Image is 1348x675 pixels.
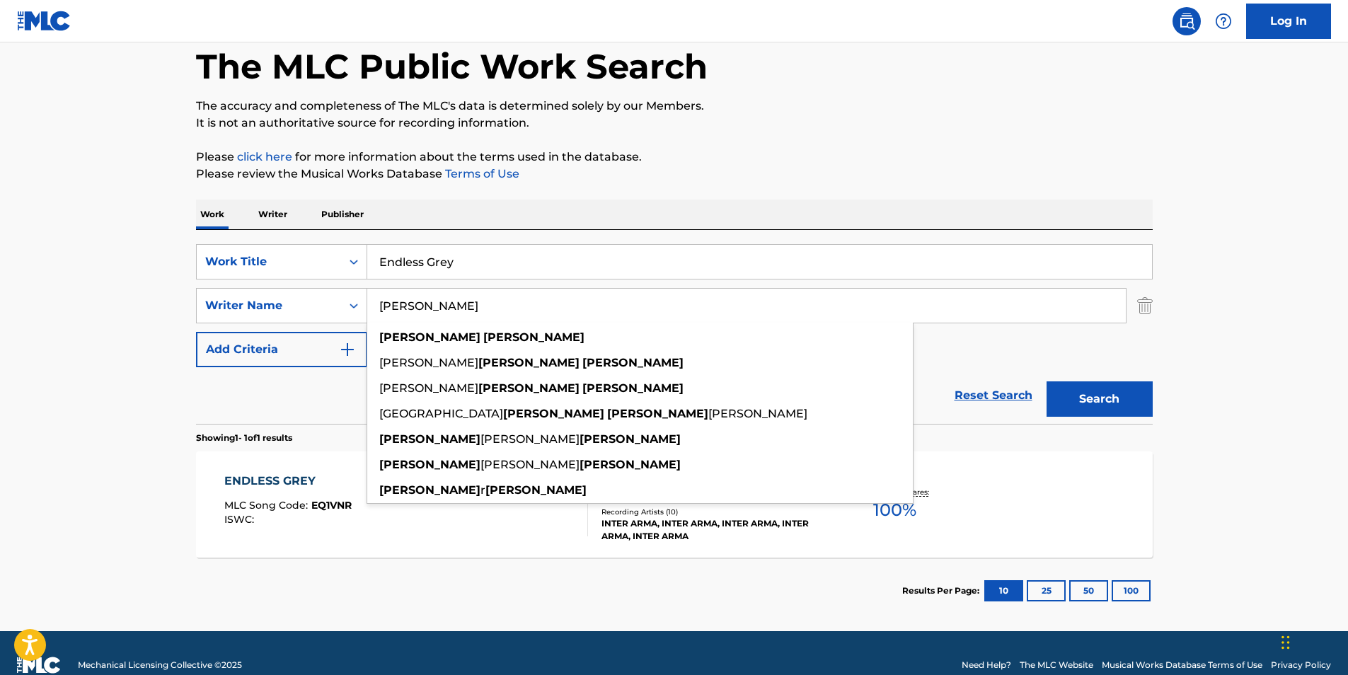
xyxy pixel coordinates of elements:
div: INTER ARMA, INTER ARMA, INTER ARMA, INTER ARMA, INTER ARMA [601,517,815,543]
strong: [PERSON_NAME] [607,407,708,420]
a: Terms of Use [442,167,519,180]
div: Writer Name [205,297,333,314]
span: [PERSON_NAME] [708,407,807,420]
strong: [PERSON_NAME] [379,483,480,497]
img: logo [17,657,61,674]
strong: [PERSON_NAME] [580,458,681,471]
button: Search [1047,381,1153,417]
div: Recording Artists ( 10 ) [601,507,815,517]
strong: [PERSON_NAME] [483,330,584,344]
strong: [PERSON_NAME] [582,356,684,369]
div: Help [1209,7,1238,35]
strong: [PERSON_NAME] [503,407,604,420]
button: 25 [1027,580,1066,601]
div: Drag [1281,621,1290,664]
span: [PERSON_NAME] [480,458,580,471]
strong: [PERSON_NAME] [478,356,580,369]
h1: The MLC Public Work Search [196,45,708,88]
span: r [480,483,485,497]
p: Showing 1 - 1 of 1 results [196,432,292,444]
span: MLC Song Code : [224,499,311,512]
button: Add Criteria [196,332,367,367]
a: Reset Search [947,380,1039,411]
a: ENDLESS GREYMLC Song Code:EQ1VNRISWC:Writers (5)[PERSON_NAME], [PERSON_NAME], [PERSON_NAME], [PER... [196,451,1153,558]
p: The accuracy and completeness of The MLC's data is determined solely by our Members. [196,98,1153,115]
a: Privacy Policy [1271,659,1331,671]
img: MLC Logo [17,11,71,31]
span: [PERSON_NAME] [379,381,478,395]
p: It is not an authoritative source for recording information. [196,115,1153,132]
iframe: Chat Widget [1277,607,1348,675]
button: 100 [1112,580,1151,601]
img: Delete Criterion [1137,288,1153,323]
button: 10 [984,580,1023,601]
img: search [1178,13,1195,30]
form: Search Form [196,244,1153,424]
span: [PERSON_NAME] [379,356,478,369]
p: Results Per Page: [902,584,983,597]
span: [GEOGRAPHIC_DATA] [379,407,503,420]
strong: [PERSON_NAME] [379,432,480,446]
a: click here [237,150,292,163]
strong: [PERSON_NAME] [379,458,480,471]
span: Mechanical Licensing Collective © 2025 [78,659,242,671]
a: The MLC Website [1020,659,1093,671]
a: Need Help? [962,659,1011,671]
strong: [PERSON_NAME] [485,483,587,497]
strong: [PERSON_NAME] [478,381,580,395]
p: Please for more information about the terms used in the database. [196,149,1153,166]
button: 50 [1069,580,1108,601]
span: ISWC : [224,513,258,526]
span: EQ1VNR [311,499,352,512]
a: Musical Works Database Terms of Use [1102,659,1262,671]
p: Writer [254,200,292,229]
strong: [PERSON_NAME] [580,432,681,446]
span: 100 % [873,497,916,523]
p: Please review the Musical Works Database [196,166,1153,183]
strong: [PERSON_NAME] [582,381,684,395]
div: ENDLESS GREY [224,473,352,490]
div: Work Title [205,253,333,270]
p: Work [196,200,229,229]
p: Publisher [317,200,368,229]
a: Log In [1246,4,1331,39]
img: help [1215,13,1232,30]
span: [PERSON_NAME] [480,432,580,446]
img: 9d2ae6d4665cec9f34b9.svg [339,341,356,358]
strong: [PERSON_NAME] [379,330,480,344]
a: Public Search [1173,7,1201,35]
